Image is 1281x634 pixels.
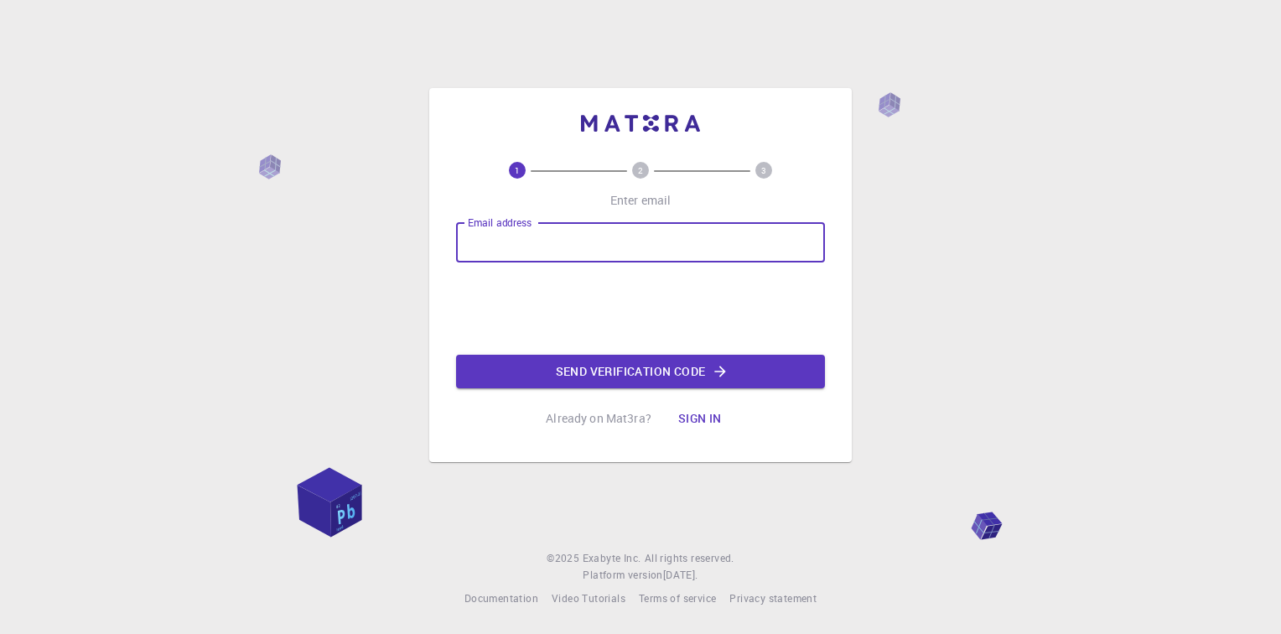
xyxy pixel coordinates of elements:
a: Terms of service [639,590,716,607]
span: Exabyte Inc. [583,551,641,564]
button: Sign in [665,402,735,435]
p: Already on Mat3ra? [546,410,651,427]
a: Exabyte Inc. [583,550,641,567]
span: All rights reserved. [645,550,734,567]
a: [DATE]. [663,567,698,584]
span: Video Tutorials [552,591,625,605]
a: Documentation [464,590,538,607]
span: [DATE] . [663,568,698,581]
span: Terms of service [639,591,716,605]
label: Email address [468,216,532,230]
span: Platform version [583,567,662,584]
p: Enter email [610,192,672,209]
text: 2 [638,164,643,176]
span: © 2025 [547,550,582,567]
text: 3 [761,164,766,176]
iframe: reCAPTCHA [513,276,768,341]
span: Documentation [464,591,538,605]
a: Privacy statement [729,590,817,607]
text: 1 [515,164,520,176]
button: Send verification code [456,355,825,388]
span: Privacy statement [729,591,817,605]
a: Video Tutorials [552,590,625,607]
